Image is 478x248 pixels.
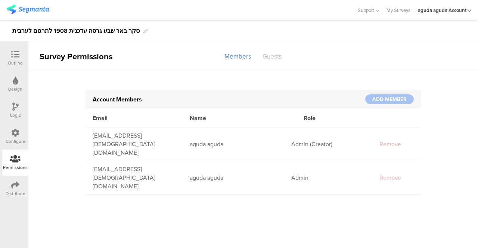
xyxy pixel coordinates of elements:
[8,60,23,66] div: Outline
[284,140,372,148] div: Admin (Creator)
[6,190,25,197] div: Distribute
[182,140,284,148] div: aguda aguda
[358,7,374,14] span: Support
[7,5,49,14] img: segmanta logo
[182,114,296,122] div: Name
[6,138,25,145] div: Configure
[284,173,372,182] div: Admin
[3,164,28,171] div: Permissions
[8,86,22,92] div: Design
[10,112,21,119] div: Logic
[93,95,365,104] div: Account Members
[85,131,182,157] div: research@lgbt.org.il
[28,50,114,63] div: Survey Permissions
[257,50,288,63] div: Guests
[296,114,384,122] div: Role
[219,50,257,63] div: Members
[12,25,140,37] div: סקר באר שבע גרסה עדכנית 1908 לתרגום לערבית
[182,173,284,182] div: aguda aguda
[85,114,182,122] div: Email
[85,165,182,191] div: digital@lgbt.org.il
[418,7,466,14] div: aguda aguda Account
